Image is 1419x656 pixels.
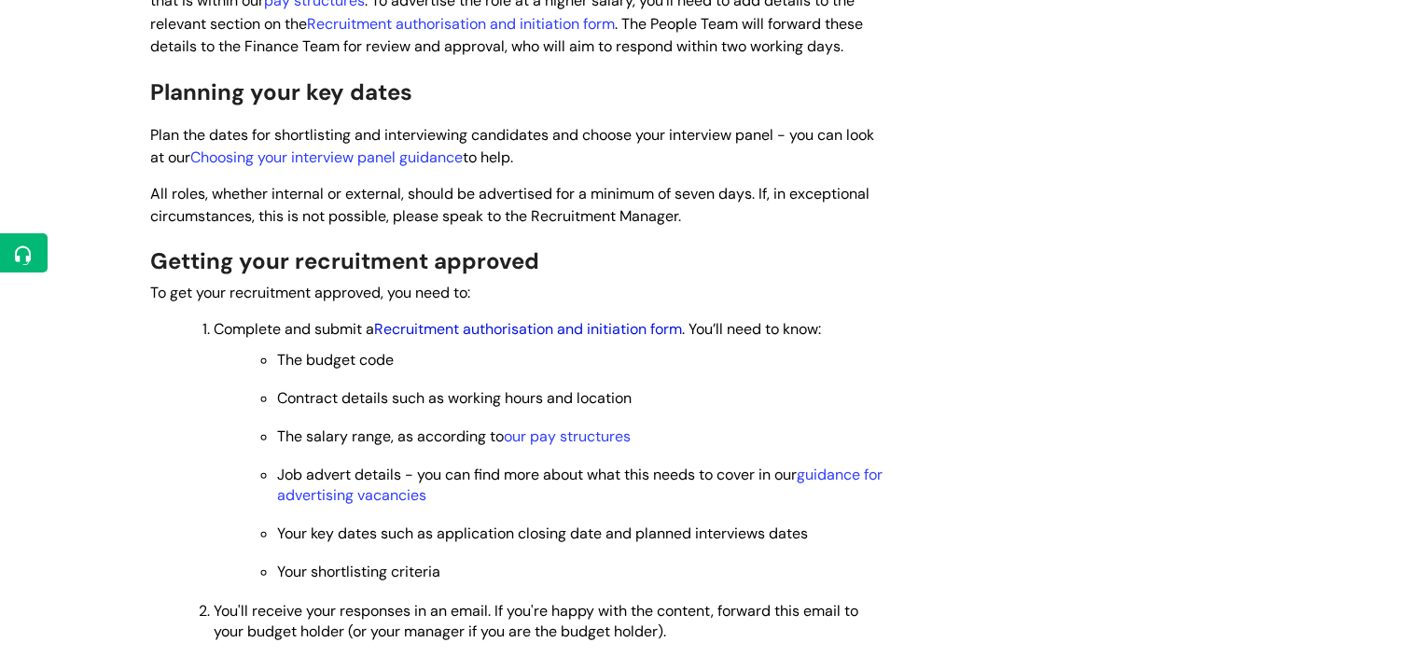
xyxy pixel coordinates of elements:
span: The salary range, as according to [277,426,631,446]
span: Planning your key dates [150,77,412,106]
a: Recruitment authorisation and initiation form [307,14,615,34]
a: our pay structures [504,426,631,446]
a: Choosing your interview panel guidance [190,147,463,167]
span: Complete and submit a [214,319,374,339]
span: Your shortlisting criteria [277,562,440,581]
span: The budget code [277,350,394,370]
span: . You’ll need to know: [682,319,821,339]
span: Getting your recruitment approved [150,246,539,275]
span: Plan the dates for shortlisting and interviewing candidates and choose your interview panel - you... [150,125,874,168]
span: Contract details such as working hours and location [277,388,632,408]
a: guidance for advertising vacancies [277,465,883,505]
span: Your key dates such as application closing date and planned interviews dates [277,523,808,543]
a: Recruitment authorisation and initiation form [374,319,682,339]
span: You'll receive your responses in an email. If you're happy with the content, forward this email t... [214,601,858,641]
span: To get your recruitment approved, you need to: [150,283,470,302]
span: Job advert details - you can find more about what this needs to cover in our [277,465,883,505]
span: All roles, whether internal or external, should be advertised for a minimum of seven days. If, in... [150,184,869,227]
